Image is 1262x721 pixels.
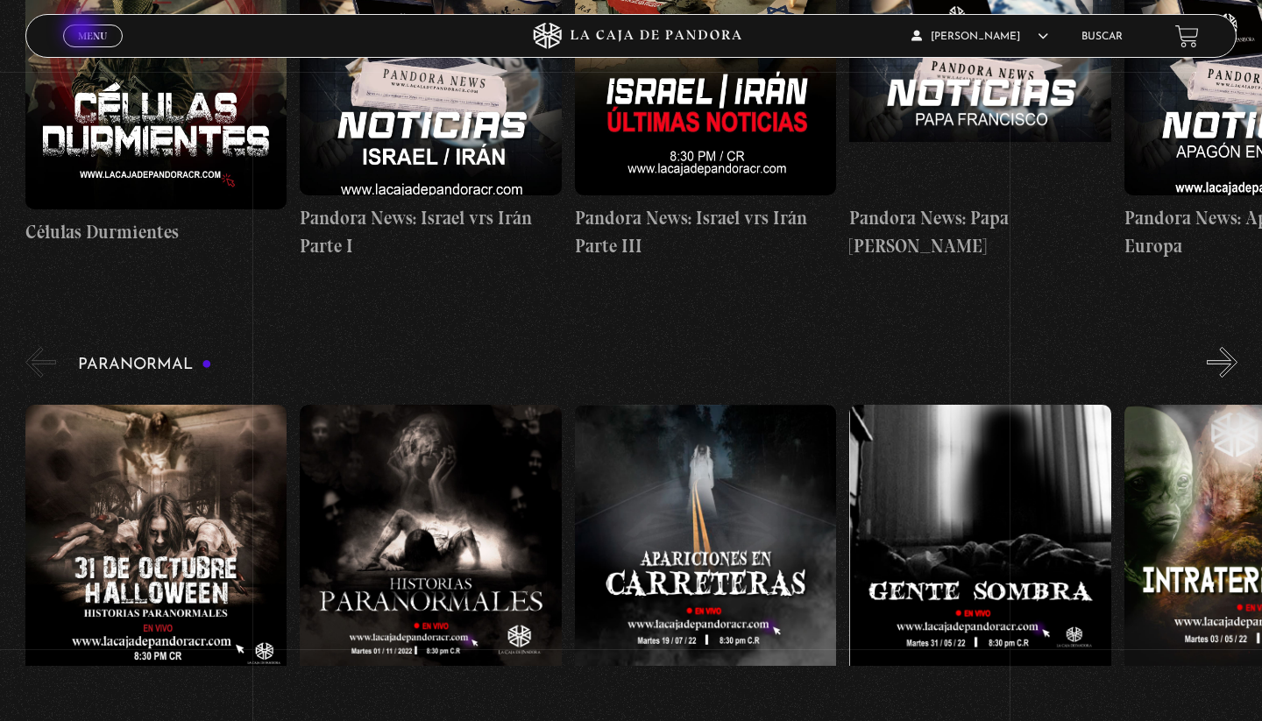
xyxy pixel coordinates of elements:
[25,218,287,246] h4: Células Durmientes
[575,204,837,259] h4: Pandora News: Israel vrs Irán Parte III
[78,31,107,41] span: Menu
[300,204,562,259] h4: Pandora News: Israel vrs Irán Parte I
[1207,347,1237,378] button: Next
[25,347,56,378] button: Previous
[911,32,1048,42] span: [PERSON_NAME]
[78,357,212,373] h3: Paranormal
[73,46,114,58] span: Cerrar
[1081,32,1123,42] a: Buscar
[849,204,1111,259] h4: Pandora News: Papa [PERSON_NAME]
[1175,25,1199,48] a: View your shopping cart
